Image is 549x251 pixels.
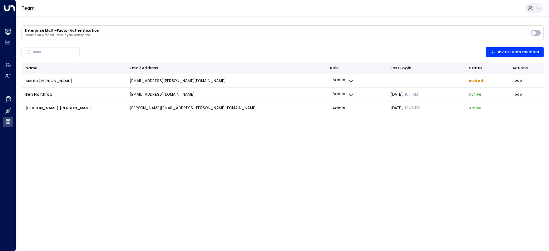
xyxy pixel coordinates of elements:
div: Status [469,65,505,71]
span: 10:11 AM [405,92,418,97]
div: Last Login [391,65,411,71]
div: Last Login [391,65,461,71]
div: Actions [513,65,540,71]
h3: Enterprise Multi-Factor Authentication [25,29,528,33]
td: - [387,74,465,88]
span: Invited [469,78,483,84]
span: [PERSON_NAME] [PERSON_NAME] [25,105,93,111]
p: active [469,105,481,111]
div: Name [25,65,38,71]
p: Require MFA for all users in your enterprise [25,33,528,37]
p: [EMAIL_ADDRESS][PERSON_NAME][DOMAIN_NAME] [130,78,226,84]
p: admin [330,104,348,112]
p: [PERSON_NAME][EMAIL_ADDRESS][PERSON_NAME][DOMAIN_NAME] [130,105,257,111]
p: [EMAIL_ADDRESS][DOMAIN_NAME] [130,92,194,97]
p: active [469,92,481,97]
span: Ben Northrop [25,92,53,97]
button: admin [330,90,357,99]
span: 12:48 PM [405,105,420,111]
div: Email Address [130,65,322,71]
span: Austin [PERSON_NAME] [25,78,72,84]
span: Invite team member [490,49,539,55]
span: [DATE] , [391,105,420,111]
span: [DATE] , [391,92,418,97]
button: admin [330,76,357,85]
div: Name [25,65,122,71]
div: Email Address [130,65,158,71]
button: Invite team member [486,47,544,57]
div: Role [330,65,383,71]
a: Team [21,5,35,11]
